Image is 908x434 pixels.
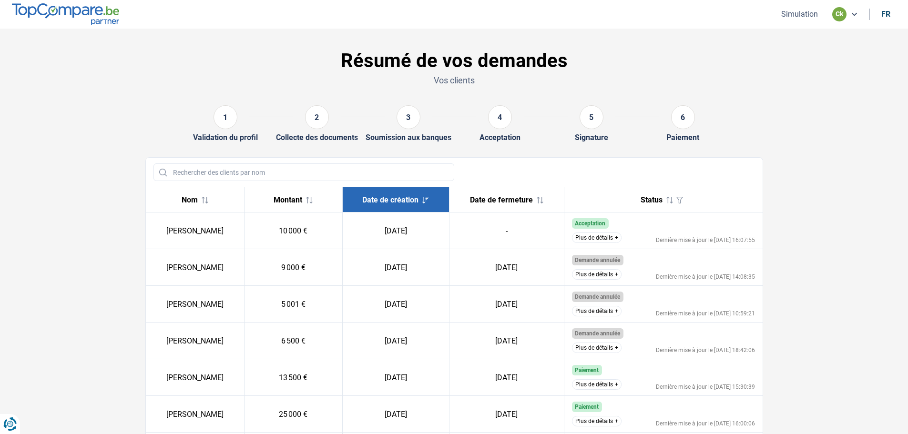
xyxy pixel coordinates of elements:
div: 6 [671,105,695,129]
button: Plus de détails [572,379,622,390]
div: Collecte des documents [276,133,358,142]
div: 5 [580,105,603,129]
span: Paiement [575,404,599,410]
div: 3 [397,105,420,129]
td: - [449,212,564,249]
span: Demande annulée [575,293,620,300]
div: Dernière mise à jour le [DATE] 16:07:55 [656,237,755,243]
td: 5 001 € [244,286,343,323]
div: Paiement [666,133,699,142]
span: Date de création [362,195,418,204]
span: Nom [182,195,198,204]
td: [PERSON_NAME] [146,396,245,433]
button: Plus de détails [572,343,622,353]
div: Dernière mise à jour le [DATE] 18:42:06 [656,347,755,353]
td: [PERSON_NAME] [146,323,245,359]
div: Signature [575,133,608,142]
td: [PERSON_NAME] [146,359,245,396]
td: [DATE] [343,323,449,359]
td: [DATE] [449,286,564,323]
div: Soumission aux banques [366,133,451,142]
div: 2 [305,105,329,129]
div: Dernière mise à jour le [DATE] 10:59:21 [656,311,755,316]
span: Montant [274,195,302,204]
div: ck [832,7,847,21]
div: Validation du profil [193,133,258,142]
td: 10 000 € [244,212,343,249]
span: Date de fermeture [470,195,533,204]
td: [PERSON_NAME] [146,212,245,249]
img: TopCompare.be [12,3,119,25]
div: 1 [214,105,237,129]
td: [DATE] [449,359,564,396]
td: [DATE] [343,359,449,396]
td: [DATE] [449,249,564,286]
input: Rechercher des clients par nom [153,163,454,181]
td: 6 500 € [244,323,343,359]
button: Plus de détails [572,269,622,280]
td: [PERSON_NAME] [146,249,245,286]
td: [PERSON_NAME] [146,286,245,323]
span: Demande annulée [575,330,620,337]
td: 13 500 € [244,359,343,396]
td: 25 000 € [244,396,343,433]
div: Acceptation [480,133,520,142]
div: Dernière mise à jour le [DATE] 14:08:35 [656,274,755,280]
div: 4 [488,105,512,129]
span: Demande annulée [575,257,620,263]
button: Plus de détails [572,306,622,316]
div: Dernière mise à jour le [DATE] 15:30:39 [656,384,755,390]
td: [DATE] [343,249,449,286]
td: [DATE] [449,323,564,359]
h1: Résumé de vos demandes [145,50,763,72]
button: Plus de détails [572,416,622,426]
button: Plus de détails [572,232,622,243]
td: [DATE] [449,396,564,433]
span: Paiement [575,367,599,373]
span: Status [641,195,663,204]
span: Acceptation [575,220,605,227]
td: [DATE] [343,396,449,433]
p: Vos clients [145,74,763,86]
td: 9 000 € [244,249,343,286]
td: [DATE] [343,286,449,323]
td: [DATE] [343,212,449,249]
div: Dernière mise à jour le [DATE] 16:00:06 [656,421,755,426]
button: Simulation [778,9,821,19]
div: fr [881,10,890,19]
